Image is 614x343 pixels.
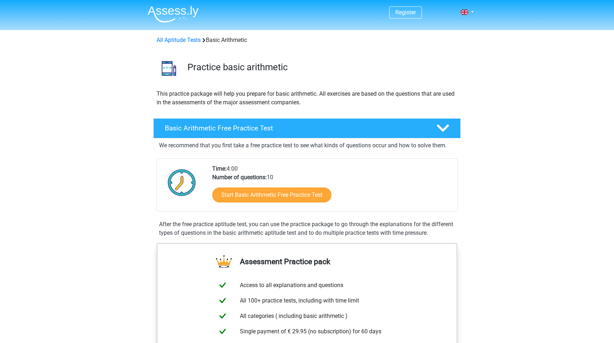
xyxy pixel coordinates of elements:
[164,165,200,200] img: Clock
[212,187,331,203] a: Start Basic Arithmetic Free Practice Test
[157,90,457,107] p: This practice package will help you prepare for basic arithmetic. All exercises are based on the ...
[207,165,457,211] div: 4:00 10
[165,124,425,132] h4: Basic Arithmetic Free Practice Test
[154,53,184,84] img: basic arithmetic
[212,165,227,172] b: Time:
[187,62,455,73] h3: Practice basic arithmetic
[156,220,458,237] div: After the free practice aptitude test, you can use the practice package to go through the explana...
[154,36,460,44] div: Basic Arithmetic
[150,118,464,138] a: Basic Arithmetic Free Practice Test
[212,174,267,181] b: Number of questions:
[159,141,455,150] p: We recommend that you first take a free practice test to see what kinds of questions occur and ho...
[148,6,199,23] img: Assessly
[157,37,201,43] a: All Aptitude Tests
[395,9,416,16] a: Register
